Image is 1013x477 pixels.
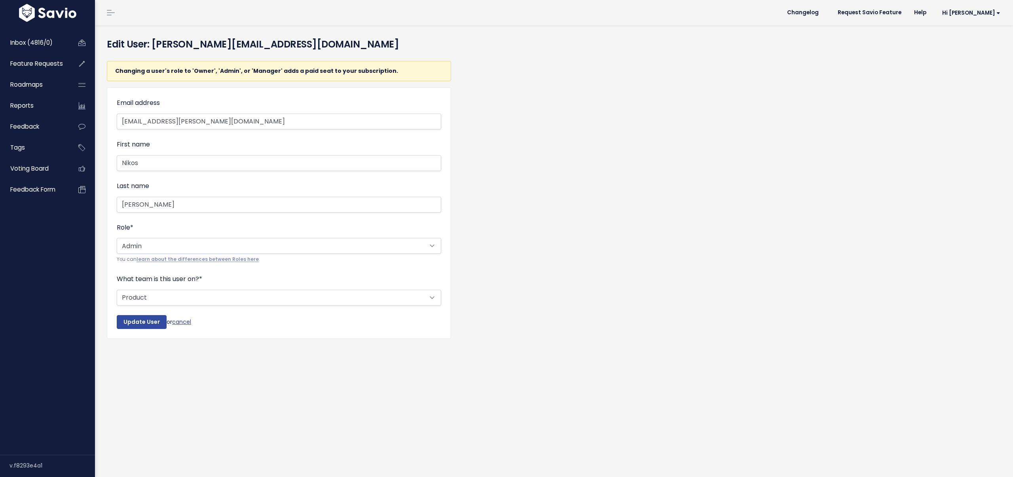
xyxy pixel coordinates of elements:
label: Email address [117,97,160,109]
a: Feedback [2,118,66,136]
span: Inbox (4816/0) [10,38,53,47]
span: Roadmaps [10,80,43,89]
label: First name [117,139,150,150]
span: Tags [10,143,25,152]
strong: Changing a user's role to 'Owner', 'Admin', or 'Manager' adds a paid seat to your subscription. [115,67,398,75]
a: Request Savio Feature [831,7,908,19]
a: cancel [172,317,191,325]
a: Feedback form [2,181,66,199]
small: You can . [117,255,441,264]
h4: Edit User: [PERSON_NAME][EMAIL_ADDRESS][DOMAIN_NAME] [107,37,775,51]
a: Hi [PERSON_NAME] [933,7,1007,19]
span: Changelog [787,10,819,15]
span: Feedback [10,122,39,131]
label: What team is this user on? [117,274,202,285]
a: Help [908,7,933,19]
span: Voting Board [10,164,49,173]
a: learn about the differences between Roles here [137,256,259,262]
a: Roadmaps [2,76,66,94]
span: Feature Requests [10,59,63,68]
form: or [117,97,441,329]
a: Voting Board [2,160,66,178]
a: Feature Requests [2,55,66,73]
label: Last name [117,181,149,192]
img: logo-white.9d6f32f41409.svg [17,4,78,22]
span: Feedback form [10,185,55,194]
a: Reports [2,97,66,115]
a: Tags [2,139,66,157]
span: Reports [10,101,34,110]
a: Inbox (4816/0) [2,34,66,52]
span: Hi [PERSON_NAME] [942,10,1000,16]
input: Update User [117,315,167,329]
label: Role [117,222,133,234]
div: v.f8293e4a1 [9,455,95,476]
